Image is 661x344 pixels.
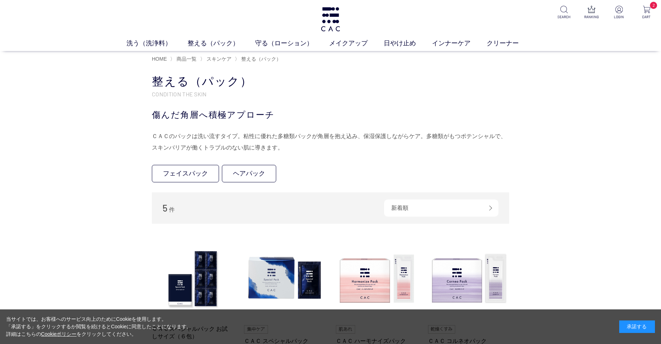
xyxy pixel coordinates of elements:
h1: 整える（パック） [152,74,509,89]
a: インナーケア [432,39,487,48]
img: ＣＡＣ ハーモナイズパック [336,238,417,319]
a: RANKING [583,6,600,20]
a: スキンケア [205,56,232,62]
a: 商品一覧 [175,56,197,62]
a: 2 CART [638,6,655,20]
div: 新着順 [384,199,498,217]
span: 整える（パック） [241,56,281,62]
a: クリーナー [487,39,535,48]
p: SEARCH [555,14,573,20]
a: フェイスパック [152,165,219,182]
div: 当サイトでは、お客様へのサービス向上のためにCookieを使用します。 「承諾する」をクリックするか閲覧を続けるとCookieに同意したことになります。 詳細はこちらの をクリックしてください。 [6,315,192,338]
span: スキンケア [207,56,232,62]
a: ヘアパック [222,165,276,182]
p: LOGIN [610,14,628,20]
div: 傷んだ角層へ積極アプローチ [152,108,509,121]
a: SEARCH [555,6,573,20]
li: 〉 [170,56,198,62]
span: 件 [169,207,175,213]
a: 洗う（洗浄料） [126,39,188,48]
p: RANKING [583,14,600,20]
li: 〉 [235,56,283,62]
span: 5 [163,202,168,213]
p: CONDITION THE SKIN [152,90,509,98]
a: LOGIN [610,6,628,20]
img: logo [320,7,341,31]
span: 2 [650,2,657,9]
div: 承諾する [619,320,655,333]
span: 商品一覧 [177,56,197,62]
a: メイクアップ [329,39,384,48]
a: HOME [152,56,167,62]
a: 整える（パック） [240,56,281,62]
img: ＣＡＣ スペシャルパック [244,238,325,319]
a: Cookieポリシー [41,331,77,337]
p: CART [638,14,655,20]
a: 整える（パック） [188,39,255,48]
li: 〉 [200,56,233,62]
img: ＣＡＣ コルネオパック [428,238,510,319]
img: ＣＡＣスペシャルパック お試しサイズ（６包） [152,238,233,319]
a: 守る（ローション） [255,39,329,48]
a: 日やけ止め [384,39,432,48]
div: ＣＡＣのパックは洗い流すタイプ。粘性に優れた多糖類パックが角層を抱え込み、保湿保護しながらケア。多糖類がもつポテンシャルで、スキンバリアが働くトラブルのない肌に導きます。 [152,131,509,153]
